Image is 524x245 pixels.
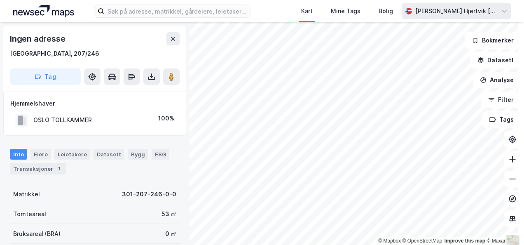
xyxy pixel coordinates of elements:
div: Datasett [94,149,124,160]
div: 301-207-246-0-0 [122,189,176,199]
iframe: Chat Widget [483,205,524,245]
button: Datasett [470,52,521,68]
div: Kontrollprogram for chat [483,205,524,245]
div: OSLO TOLLKAMMER [33,115,92,125]
button: Filter [481,92,521,108]
div: [GEOGRAPHIC_DATA], 207/246 [10,49,99,59]
div: ESG [152,149,169,160]
div: Bygg [128,149,148,160]
a: Mapbox [378,238,401,244]
div: Kart [301,6,313,16]
div: Hjemmelshaver [10,99,179,108]
div: Bruksareal (BRA) [13,229,61,239]
div: [PERSON_NAME] Hjertvik [PERSON_NAME] [415,6,498,16]
a: OpenStreetMap [402,238,442,244]
div: Mine Tags [331,6,360,16]
div: 0 ㎡ [165,229,176,239]
div: Bolig [379,6,393,16]
div: Tomteareal [13,209,46,219]
div: Ingen adresse [10,32,67,45]
div: Leietakere [54,149,90,160]
div: 1 [55,165,63,173]
div: Eiere [30,149,51,160]
img: logo.a4113a55bc3d86da70a041830d287a7e.svg [13,5,74,17]
div: 53 ㎡ [161,209,176,219]
div: Info [10,149,27,160]
button: Tags [482,111,521,128]
button: Tag [10,68,81,85]
a: Improve this map [444,238,485,244]
div: Transaksjoner [10,163,66,174]
input: Søk på adresse, matrikkel, gårdeiere, leietakere eller personer [104,5,250,17]
div: 100% [158,113,174,123]
button: Analyse [473,72,521,88]
button: Bokmerker [465,32,521,49]
div: Matrikkel [13,189,40,199]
